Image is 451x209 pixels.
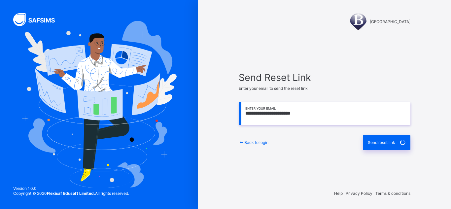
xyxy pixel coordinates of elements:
[239,72,410,83] span: Send Reset Link
[47,191,95,196] strong: Flexisaf Edusoft Limited.
[346,191,372,196] span: Privacy Policy
[13,13,63,26] img: SAFSIMS Logo
[239,86,308,91] span: Enter your email to send the reset link
[239,140,268,145] a: Back to login
[13,186,129,191] span: Version 1.0.0
[13,191,129,196] span: Copyright © 2020 All rights reserved.
[375,191,410,196] span: Terms & conditions
[350,13,366,30] img: BRIDGE HOUSE COLLEGE
[370,19,410,24] span: [GEOGRAPHIC_DATA]
[244,140,268,145] span: Back to login
[21,21,177,188] img: Hero Image
[334,191,343,196] span: Help
[368,140,395,145] span: Send reset link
